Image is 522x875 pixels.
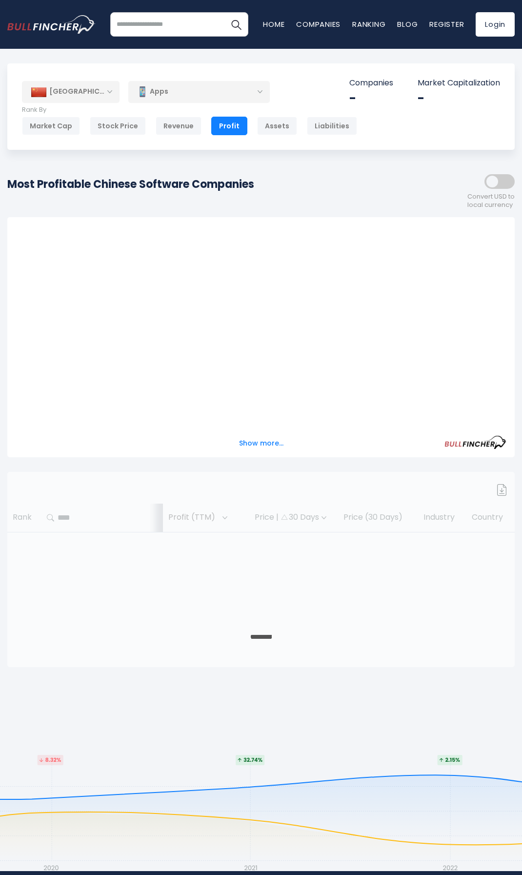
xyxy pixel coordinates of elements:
div: Revenue [156,117,201,135]
div: [GEOGRAPHIC_DATA] [22,81,120,102]
button: Show more... [233,435,289,451]
div: Liabilities [307,117,357,135]
a: Ranking [352,19,385,29]
a: Register [429,19,464,29]
div: Market Cap [22,117,80,135]
div: Stock Price [90,117,146,135]
div: Assets [257,117,297,135]
h1: Most Profitable Chinese Software Companies [7,176,254,192]
p: Market Capitalization [418,78,500,88]
div: - [418,91,500,106]
div: Profit [211,117,247,135]
p: Rank By [22,106,357,114]
img: bullfincher logo [7,15,96,34]
a: Blog [397,19,418,29]
a: Go to homepage [7,15,110,34]
a: Home [263,19,284,29]
div: - [349,91,393,106]
p: Companies [349,78,393,88]
div: Apps [128,81,270,103]
a: Companies [296,19,341,29]
a: Login [476,12,515,37]
button: Search [224,12,248,37]
span: Convert USD to local currency [467,193,515,209]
